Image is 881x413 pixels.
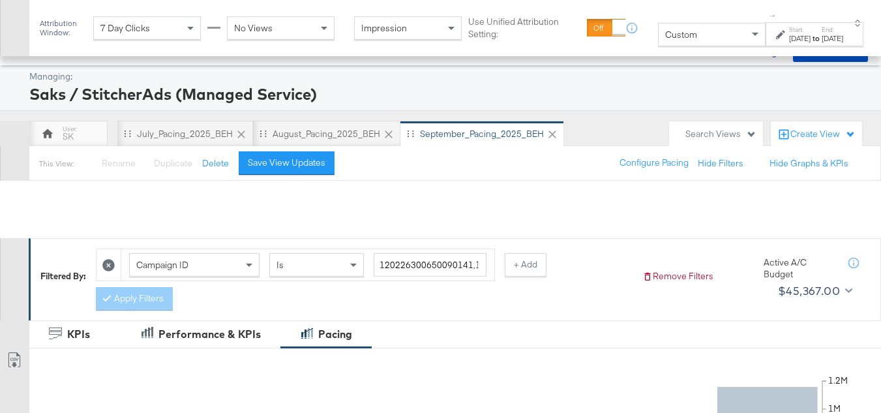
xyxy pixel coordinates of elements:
div: Attribution Window: [39,19,87,37]
div: Pacing [318,327,352,342]
span: Is [276,259,284,271]
div: This View: [39,159,74,169]
text: 1.2M [828,375,848,386]
div: SK [63,130,74,143]
button: + Add [505,253,546,277]
div: August_Pacing_2025_BEH [273,128,380,140]
div: September_Pacing_2025_BEH [420,128,544,140]
div: Search Views [685,128,756,140]
button: Hide Filters [698,157,743,170]
div: Filtered By: [40,270,86,283]
div: Performance & KPIs [158,327,261,342]
div: KPIs [67,327,90,342]
div: July_Pacing_2025_BEH [137,128,233,140]
div: $45,367.00 [778,281,840,301]
div: Save View Updates [248,157,325,169]
div: Drag to reorder tab [260,130,267,137]
input: Enter a search term [374,253,486,277]
div: Saks / StitcherAds (Managed Service) [29,83,865,105]
button: Hide Graphs & KPIs [769,157,848,170]
button: Configure Pacing [610,151,698,175]
div: [DATE] [789,33,811,44]
div: Drag to reorder tab [407,130,414,137]
label: End: [822,25,843,34]
span: Duplicate [154,157,192,169]
span: Impression [361,22,407,34]
span: 7 Day Clicks [100,22,150,34]
button: Save View Updates [239,151,335,175]
label: Start: [789,25,811,34]
button: Delete [202,157,229,170]
span: Campaign ID [136,259,188,271]
div: Managing: [29,70,865,83]
div: Create View [790,128,856,141]
button: Remove Filters [642,270,713,283]
label: Use Unified Attribution Setting: [468,16,581,40]
span: / [28,46,46,56]
span: Custom [665,29,697,40]
button: $45,367.00 [773,281,855,301]
span: Rename [102,157,136,169]
span: No Views [234,22,273,34]
strong: to [811,33,822,43]
a: Dashboard [46,46,91,56]
div: Active A/C Budget [764,256,835,281]
div: Drag to reorder tab [124,130,131,137]
div: [DATE] [822,33,843,44]
span: Ads [13,46,28,56]
span: ↑ [767,14,779,18]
